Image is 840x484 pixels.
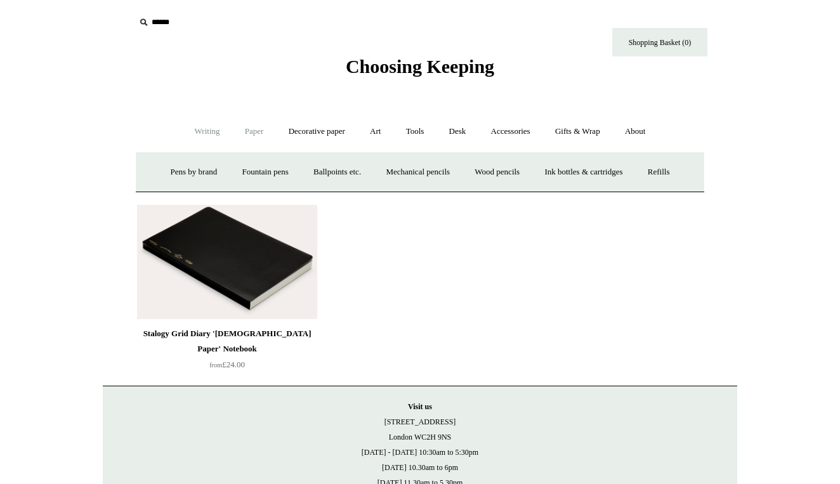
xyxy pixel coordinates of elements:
[277,115,357,148] a: Decorative paper
[480,115,542,148] a: Accessories
[533,155,634,189] a: Ink bottles & cartridges
[358,115,392,148] a: Art
[137,326,317,378] a: Stalogy Grid Diary '[DEMOGRAPHIC_DATA] Paper' Notebook from£24.00
[374,155,461,189] a: Mechanical pencils
[612,28,707,56] a: Shopping Basket (0)
[463,155,531,189] a: Wood pencils
[230,155,299,189] a: Fountain pens
[209,362,222,369] span: from
[438,115,478,148] a: Desk
[346,66,494,75] a: Choosing Keeping
[614,115,657,148] a: About
[346,56,494,77] span: Choosing Keeping
[140,326,314,356] div: Stalogy Grid Diary '[DEMOGRAPHIC_DATA] Paper' Notebook
[544,115,612,148] a: Gifts & Wrap
[209,360,245,369] span: £24.00
[137,205,317,319] a: Stalogy Grid Diary 'Bible Paper' Notebook Stalogy Grid Diary 'Bible Paper' Notebook
[302,155,372,189] a: Ballpoints etc.
[395,115,436,148] a: Tools
[183,115,232,148] a: Writing
[159,155,229,189] a: Pens by brand
[636,155,681,189] a: Refills
[233,115,275,148] a: Paper
[408,402,432,411] strong: Visit us
[137,205,317,319] img: Stalogy Grid Diary 'Bible Paper' Notebook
